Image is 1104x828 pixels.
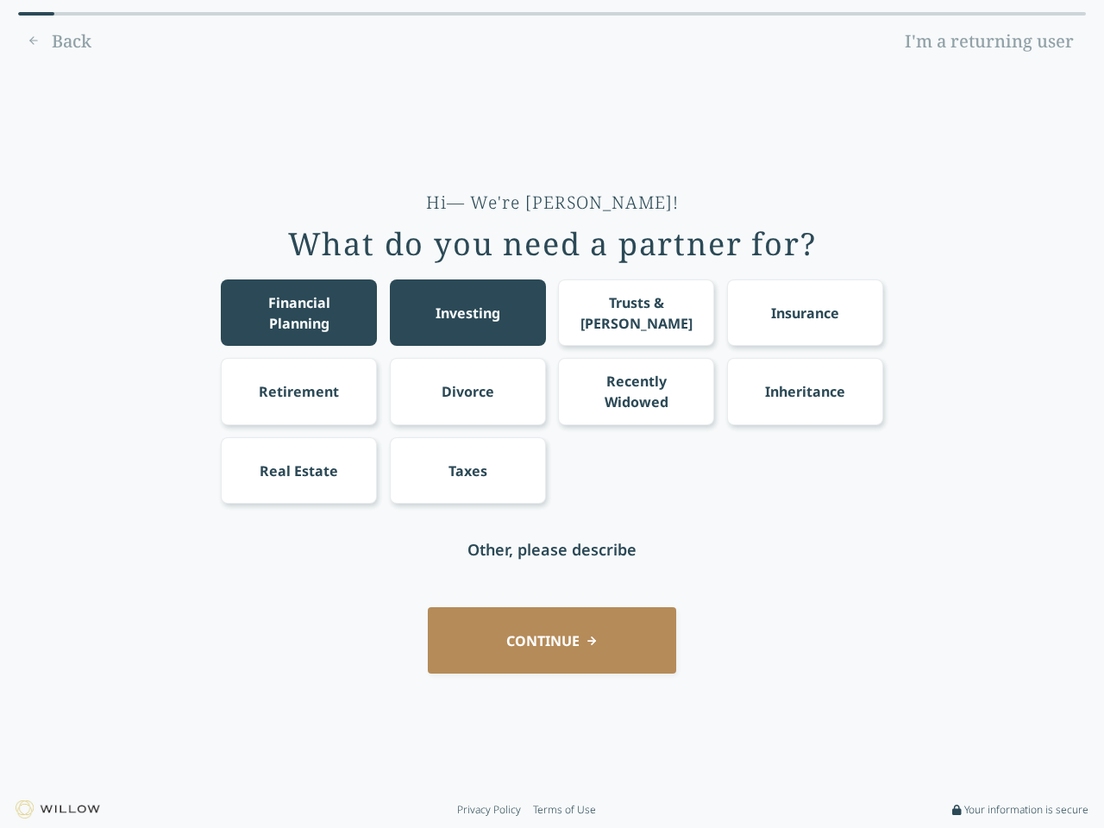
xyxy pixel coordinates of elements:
[574,371,699,412] div: Recently Widowed
[442,381,494,402] div: Divorce
[765,381,845,402] div: Inheritance
[237,292,361,334] div: Financial Planning
[18,12,54,16] div: 0% complete
[457,803,521,817] a: Privacy Policy
[448,461,487,481] div: Taxes
[16,800,100,819] img: Willow logo
[288,227,817,261] div: What do you need a partner for?
[893,28,1086,55] a: I'm a returning user
[771,303,839,323] div: Insurance
[428,607,676,674] button: CONTINUE
[260,461,338,481] div: Real Estate
[436,303,500,323] div: Investing
[467,537,637,561] div: Other, please describe
[964,803,1088,817] span: Your information is secure
[426,191,679,215] div: Hi— We're [PERSON_NAME]!
[259,381,339,402] div: Retirement
[533,803,596,817] a: Terms of Use
[574,292,699,334] div: Trusts & [PERSON_NAME]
